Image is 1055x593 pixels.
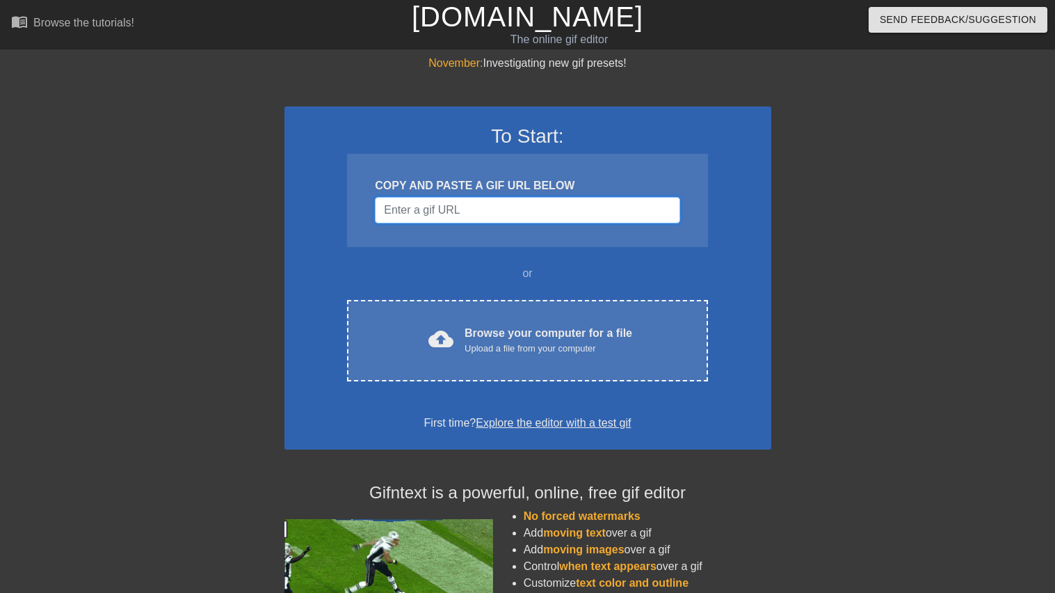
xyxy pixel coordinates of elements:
span: when text appears [559,560,657,572]
div: Investigating new gif presets! [284,55,771,72]
li: Add over a gif [524,541,771,558]
span: cloud_upload [428,326,453,351]
div: COPY AND PASTE A GIF URL BELOW [375,177,679,194]
span: menu_book [11,13,28,30]
span: text color and outline [576,577,688,589]
a: Browse the tutorials! [11,13,134,35]
input: Username [375,197,679,223]
h3: To Start: [303,125,753,148]
li: Add over a gif [524,525,771,541]
li: Customize [524,575,771,592]
a: [DOMAIN_NAME] [412,1,643,32]
a: Explore the editor with a test gif [476,417,631,429]
span: moving text [543,527,606,539]
h4: Gifntext is a powerful, online, free gif editor [284,483,771,503]
div: Browse your computer for a file [465,325,632,356]
span: moving images [543,544,624,555]
div: or [321,265,735,282]
button: Send Feedback/Suggestion [869,7,1047,33]
div: First time? [303,415,753,432]
span: November: [428,57,483,69]
li: Control over a gif [524,558,771,575]
div: Browse the tutorials! [33,17,134,29]
div: Upload a file from your computer [465,342,632,356]
span: Send Feedback/Suggestion [880,11,1036,29]
span: No forced watermarks [524,510,641,522]
div: The online gif editor [359,31,760,48]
